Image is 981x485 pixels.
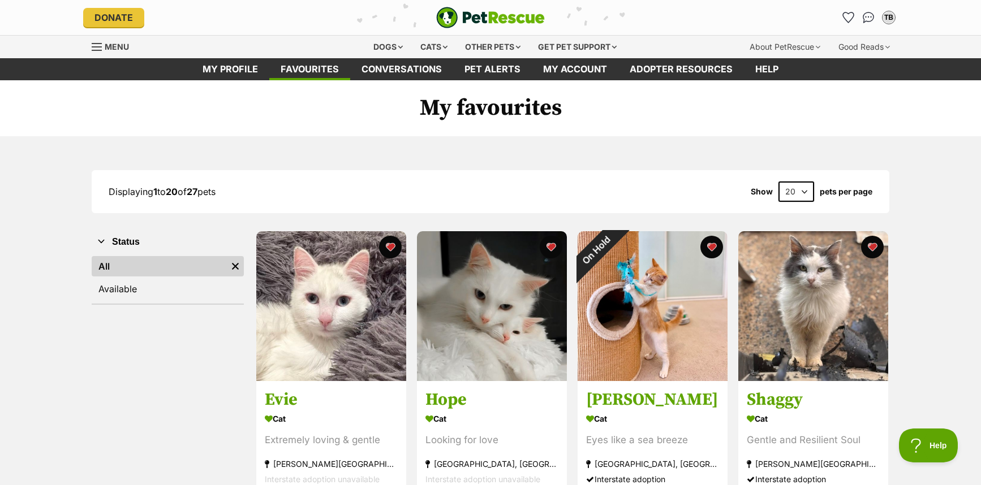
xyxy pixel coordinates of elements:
[265,411,398,427] div: Cat
[269,58,350,80] a: Favourites
[425,433,558,448] div: Looking for love
[532,58,618,80] a: My account
[742,36,828,58] div: About PetRescue
[586,411,719,427] div: Cat
[265,475,380,484] span: Interstate adoption unavailable
[747,457,880,472] div: [PERSON_NAME][GEOGRAPHIC_DATA][PERSON_NAME], [GEOGRAPHIC_DATA]
[92,279,244,299] a: Available
[747,411,880,427] div: Cat
[540,236,562,258] button: favourite
[839,8,857,27] a: Favourites
[265,433,398,448] div: Extremely loving & gentle
[417,231,567,381] img: Hope
[379,236,402,258] button: favourite
[365,36,411,58] div: Dogs
[425,411,558,427] div: Cat
[831,36,898,58] div: Good Reads
[187,186,197,197] strong: 27
[618,58,744,80] a: Adopter resources
[191,58,269,80] a: My profile
[227,256,244,276] a: Remove filter
[700,236,723,258] button: favourite
[899,428,958,462] iframe: Help Scout Beacon - Open
[166,186,178,197] strong: 20
[738,231,888,381] img: Shaggy
[153,186,157,197] strong: 1
[425,475,540,484] span: Interstate adoption unavailable
[880,8,898,27] button: My account
[425,457,558,472] div: [GEOGRAPHIC_DATA], [GEOGRAPHIC_DATA]
[744,58,790,80] a: Help
[425,389,558,411] h3: Hope
[578,231,728,381] img: Bailey
[256,231,406,381] img: Evie
[820,187,872,196] label: pets per page
[109,186,216,197] span: Displaying to of pets
[92,36,137,56] a: Menu
[839,8,898,27] ul: Account quick links
[586,457,719,472] div: [GEOGRAPHIC_DATA], [GEOGRAPHIC_DATA]
[883,12,894,23] div: TB
[83,8,144,27] a: Donate
[436,7,545,28] img: logo-e224e6f780fb5917bec1dbf3a21bbac754714ae5b6737aabdf751b685950b380.svg
[751,187,773,196] span: Show
[350,58,453,80] a: conversations
[436,7,545,28] a: PetRescue
[863,12,875,23] img: chat-41dd97257d64d25036548639549fe6c8038ab92f7586957e7f3b1b290dea8141.svg
[453,58,532,80] a: Pet alerts
[265,389,398,411] h3: Evie
[265,457,398,472] div: [PERSON_NAME][GEOGRAPHIC_DATA], [GEOGRAPHIC_DATA]
[563,216,630,283] div: On Hold
[586,433,719,448] div: Eyes like a sea breeze
[861,236,884,258] button: favourite
[92,254,244,304] div: Status
[92,235,244,249] button: Status
[747,433,880,448] div: Gentle and Resilient Soul
[586,389,719,411] h3: [PERSON_NAME]
[412,36,455,58] div: Cats
[578,372,728,383] a: On Hold
[92,256,227,276] a: All
[859,8,877,27] a: Conversations
[457,36,528,58] div: Other pets
[747,389,880,411] h3: Shaggy
[105,42,129,51] span: Menu
[530,36,625,58] div: Get pet support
